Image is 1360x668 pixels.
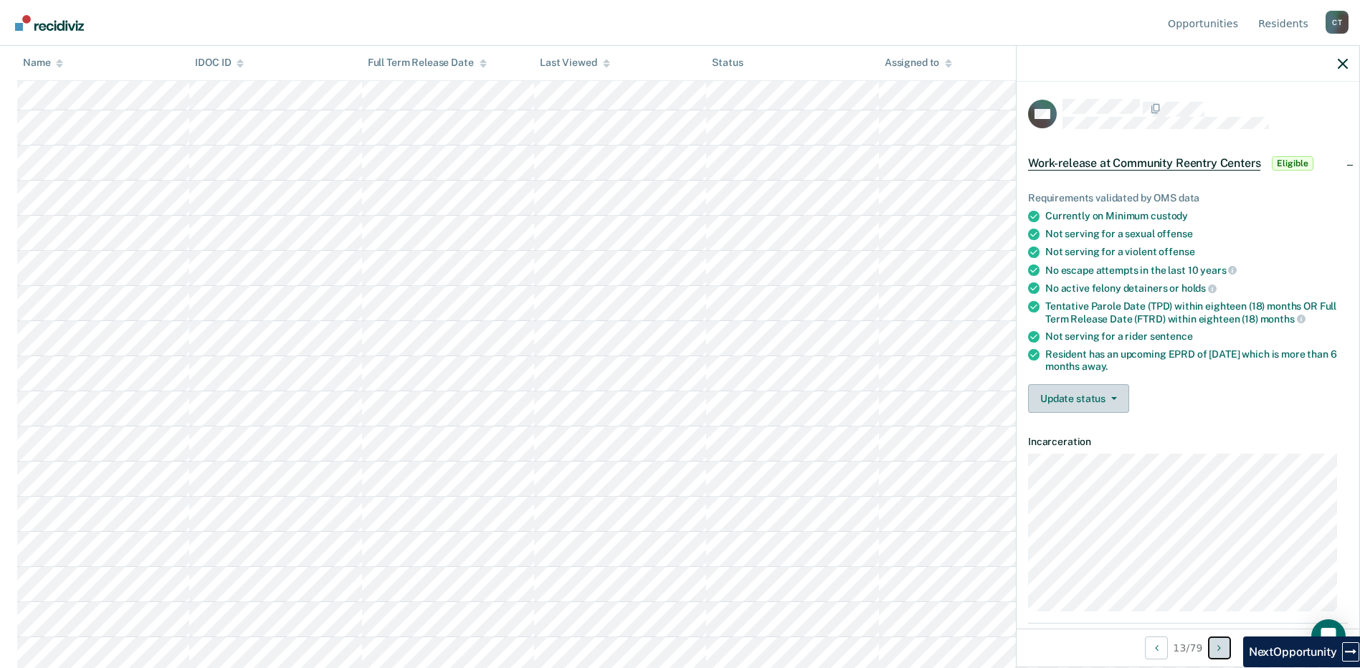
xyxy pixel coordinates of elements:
div: IDOC ID [195,57,244,70]
dt: Incarceration [1028,436,1348,448]
span: sentence [1150,330,1193,342]
button: Previous Opportunity [1145,636,1168,659]
div: Work-release at Community Reentry CentersEligible [1017,140,1359,186]
button: Update status [1028,384,1129,413]
img: Recidiviz [15,15,84,31]
div: Last Viewed [540,57,609,70]
div: Not serving for a rider [1045,330,1348,343]
div: Not serving for a violent [1045,246,1348,258]
span: away. [1082,361,1108,372]
div: No active felony detainers or [1045,282,1348,295]
span: Work-release at Community Reentry Centers [1028,156,1260,171]
button: Next Opportunity [1208,636,1231,659]
div: Assigned to [885,57,952,70]
div: 13 / 79 [1017,629,1359,667]
span: custody [1151,210,1188,221]
div: Open Intercom Messenger [1311,619,1346,654]
span: offense [1157,228,1193,239]
div: Resident has an upcoming EPRD of [DATE] which is more than 6 months [1045,348,1348,373]
div: Tentative Parole Date (TPD) within eighteen (18) months OR Full Term Release Date (FTRD) within e... [1045,300,1348,325]
div: Requirements validated by OMS data [1028,192,1348,204]
div: Status [712,57,743,70]
div: Not serving for a sexual [1045,228,1348,240]
div: C T [1326,11,1349,34]
div: No escape attempts in the last 10 [1045,264,1348,277]
div: Name [23,57,63,70]
span: years [1200,264,1237,276]
div: Currently on Minimum [1045,210,1348,222]
span: offense [1159,246,1194,257]
button: Profile dropdown button [1326,11,1349,34]
span: months [1260,313,1306,325]
span: Eligible [1272,156,1313,171]
span: holds [1181,282,1217,294]
div: Full Term Release Date [368,57,487,70]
